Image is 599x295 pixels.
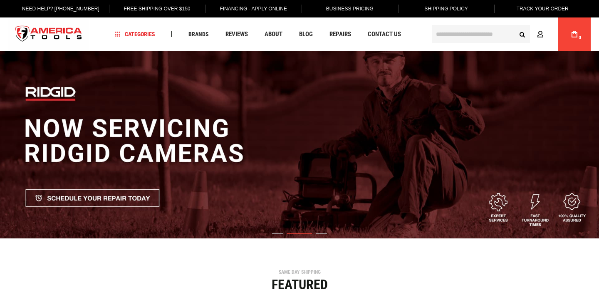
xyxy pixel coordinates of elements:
a: About [261,29,286,40]
a: store logo [8,19,89,50]
a: Brands [185,29,213,40]
span: Categories [115,31,155,37]
button: Search [514,26,530,42]
div: SAME DAY SHIPPING [6,270,593,275]
a: Reviews [222,29,252,40]
div: Featured [6,278,593,291]
a: Categories [111,29,159,40]
span: Brands [188,31,209,37]
a: 0 [567,17,582,51]
a: Repairs [326,29,355,40]
span: Contact Us [368,31,401,37]
span: Shipping Policy [424,6,468,12]
span: Reviews [225,31,248,37]
span: About [265,31,282,37]
span: Repairs [329,31,351,37]
span: Blog [299,31,313,37]
a: Blog [295,29,317,40]
span: 0 [579,35,581,40]
a: Contact Us [364,29,405,40]
img: America Tools [8,19,89,50]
